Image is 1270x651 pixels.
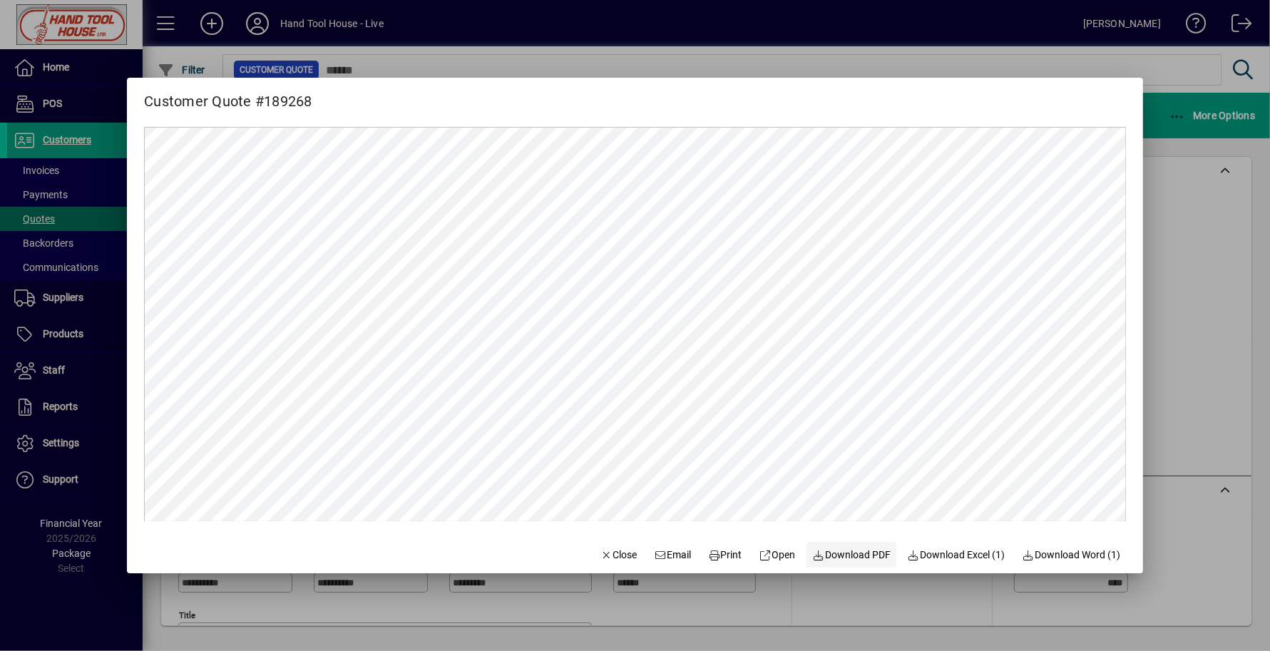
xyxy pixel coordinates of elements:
span: Email [654,548,691,563]
a: Open [754,542,802,568]
span: Download Excel (1) [908,548,1005,563]
span: Close [600,548,637,563]
span: Open [759,548,796,563]
h2: Customer Quote #189268 [127,78,329,113]
button: Download Excel (1) [902,542,1011,568]
button: Email [648,542,697,568]
span: Download Word (1) [1022,548,1120,563]
button: Print [702,542,748,568]
a: Download PDF [806,542,896,568]
button: Close [595,542,643,568]
button: Download Word (1) [1016,542,1126,568]
span: Download PDF [812,548,891,563]
span: Print [708,548,742,563]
